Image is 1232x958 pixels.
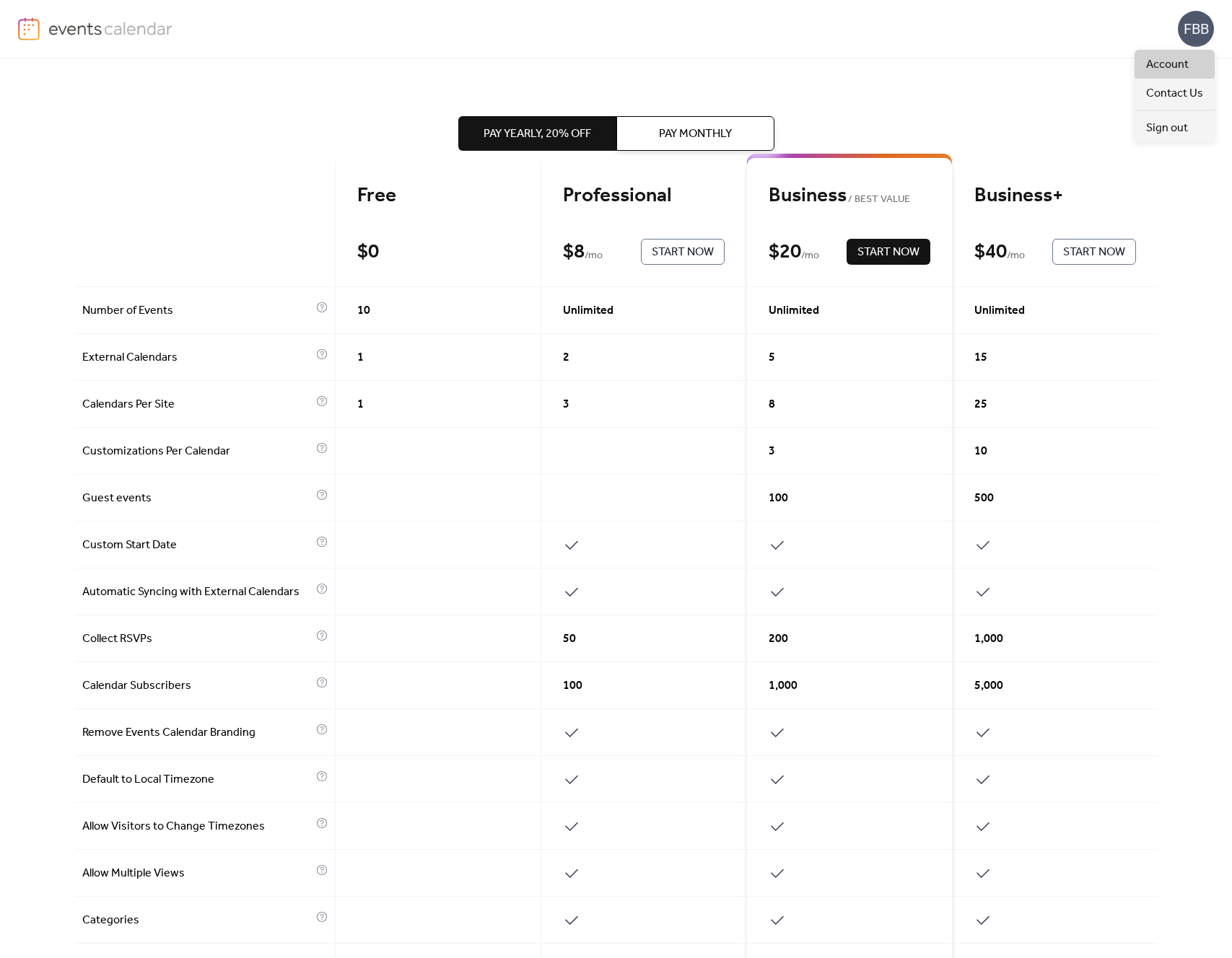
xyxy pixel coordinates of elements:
[563,349,569,366] span: 2
[1178,11,1214,47] div: FBB
[357,183,519,208] div: Free
[357,239,379,265] div: $ 0
[563,630,576,648] span: 50
[82,677,313,695] span: Calendar Subscribers
[82,818,313,835] span: Allow Visitors to Change Timezones
[801,247,819,265] span: / mo
[769,239,801,265] div: $ 20
[616,116,774,151] button: Pay Monthly
[974,490,994,507] span: 500
[1052,239,1136,265] button: Start Now
[974,396,987,413] span: 25
[48,17,173,39] img: logo-type
[659,126,732,143] span: Pay Monthly
[974,183,1136,208] div: Business+
[974,239,1007,265] div: $ 40
[585,247,603,265] span: / mo
[82,912,313,929] span: Categories
[652,244,714,261] span: Start Now
[1146,56,1189,74] span: Account
[769,630,788,648] span: 200
[769,490,788,507] span: 100
[857,244,919,261] span: Start Now
[974,677,1003,695] span: 5,000
[1146,120,1188,137] span: Sign out
[1063,244,1125,261] span: Start Now
[82,396,313,413] span: Calendars Per Site
[641,239,725,265] button: Start Now
[18,17,40,40] img: logo
[974,443,987,460] span: 10
[82,865,313,882] span: Allow Multiple Views
[847,239,930,265] button: Start Now
[563,239,585,265] div: $ 8
[1135,79,1215,107] a: Contact Us
[769,349,775,366] span: 5
[484,126,591,143] span: Pay Yearly, 20% off
[1146,85,1203,102] span: Contact Us
[1007,247,1025,265] span: / mo
[769,302,819,320] span: Unlimited
[563,677,582,695] span: 100
[847,191,911,208] span: BEST VALUE
[357,396,364,413] span: 1
[458,116,616,151] button: Pay Yearly, 20% off
[563,302,613,320] span: Unlimited
[1135,50,1215,79] a: Account
[82,771,313,788] span: Default to Local Timezone
[974,302,1025,320] span: Unlimited
[82,349,313,366] span: External Calendars
[357,302,370,320] span: 10
[563,183,725,208] div: Professional
[769,396,775,413] span: 8
[82,724,313,742] span: Remove Events Calendar Branding
[974,630,1003,648] span: 1,000
[974,349,987,366] span: 15
[82,537,313,554] span: Custom Start Date
[82,584,313,601] span: Automatic Syncing with External Calendars
[769,677,798,695] span: 1,000
[82,490,313,507] span: Guest events
[769,183,930,208] div: Business
[82,302,313,320] span: Number of Events
[769,443,775,460] span: 3
[82,443,313,460] span: Customizations Per Calendar
[357,349,364,366] span: 1
[563,396,569,413] span: 3
[82,630,313,648] span: Collect RSVPs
